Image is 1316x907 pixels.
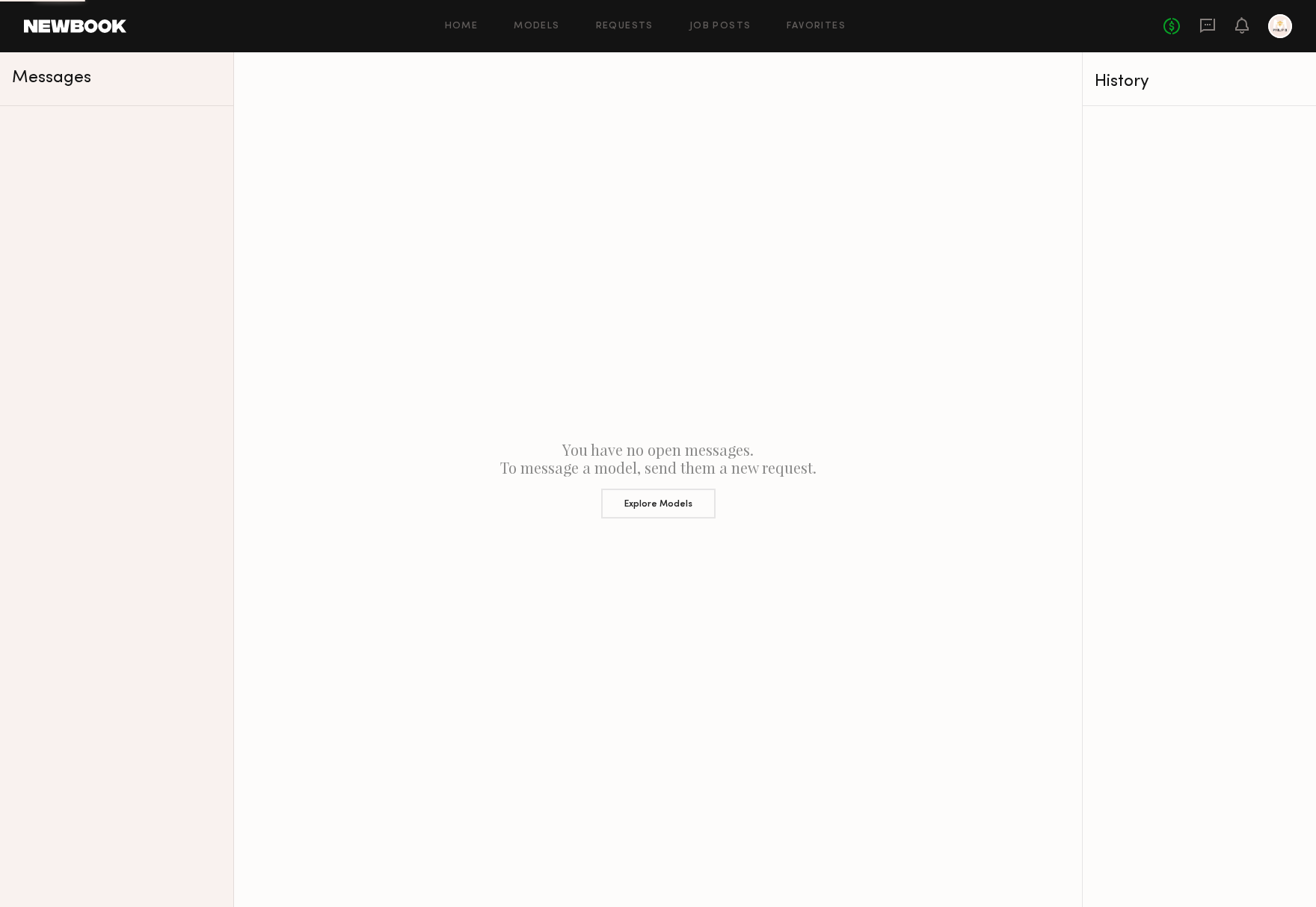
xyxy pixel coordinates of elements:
[234,52,1082,907] div: You have no open messages. To message a model, send them a new request.
[445,22,479,31] a: Home
[787,22,846,31] a: Favorites
[689,22,751,31] a: Job Posts
[596,22,654,31] a: Requests
[246,477,1070,518] a: Explore Models
[601,489,716,518] button: Explore Models
[1095,73,1304,90] div: History
[1268,14,1292,38] a: M
[12,69,91,87] span: Messages
[514,22,559,31] a: Models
